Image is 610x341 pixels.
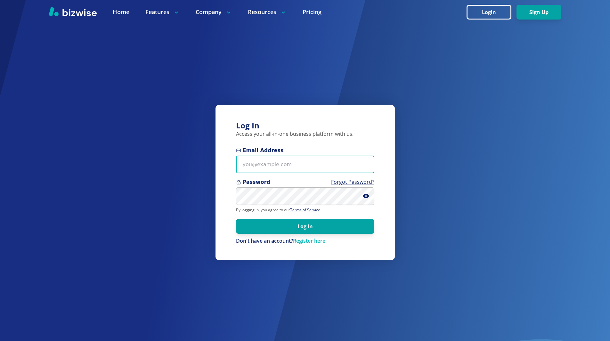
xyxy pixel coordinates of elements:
[236,207,374,213] p: By logging in, you agree to our .
[145,8,180,16] p: Features
[236,238,374,245] div: Don't have an account?Register here
[236,147,374,154] span: Email Address
[248,8,287,16] p: Resources
[303,8,321,16] a: Pricing
[236,156,374,173] input: you@example.com
[236,219,374,234] button: Log In
[49,7,97,16] img: Bizwise Logo
[236,178,374,186] span: Password
[113,8,129,16] a: Home
[293,237,325,244] a: Register here
[196,8,232,16] p: Company
[236,131,374,138] p: Access your all-in-one business platform with us.
[236,238,374,245] p: Don't have an account?
[290,207,320,213] a: Terms of Service
[516,9,561,15] a: Sign Up
[467,9,516,15] a: Login
[516,5,561,20] button: Sign Up
[236,120,374,131] h3: Log In
[331,178,374,185] a: Forgot Password?
[467,5,511,20] button: Login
